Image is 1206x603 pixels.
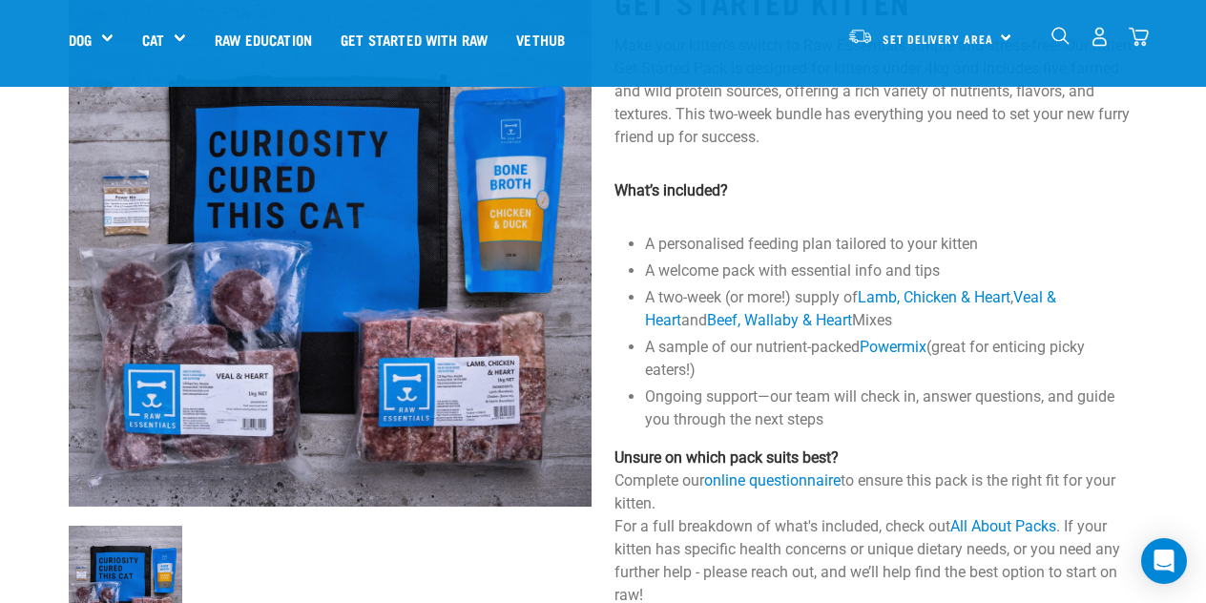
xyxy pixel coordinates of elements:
img: user.png [1090,27,1110,47]
li: A two-week (or more!) supply of , and Mixes [645,286,1137,332]
a: Vethub [502,1,579,77]
a: Lamb, Chicken & Heart [858,288,1010,306]
a: Beef, Wallaby & Heart [707,311,852,329]
a: Cat [142,29,164,51]
strong: Unsure on which pack suits best? [614,448,839,467]
a: Powermix [860,338,926,356]
span: Set Delivery Area [883,35,993,42]
li: A personalised feeding plan tailored to your kitten [645,233,1137,256]
li: Ongoing support—our team will check in, answer questions, and guide you through the next steps [645,385,1137,431]
a: Raw Education [200,1,326,77]
div: Open Intercom Messenger [1141,538,1187,584]
img: home-icon@2x.png [1129,27,1149,47]
p: Make your kitten's switch to Raw Essentials simple and stress-free! Our Kitten Get Started Pack i... [614,34,1137,149]
img: van-moving.png [847,28,873,45]
a: Get started with Raw [326,1,502,77]
a: online questionnaire [704,471,841,489]
strong: What’s included? [614,181,728,199]
li: A sample of our nutrient-packed (great for enticing picky eaters!) [645,336,1137,382]
img: home-icon-1@2x.png [1051,27,1070,45]
a: Dog [69,29,92,51]
a: All About Packs [950,517,1056,535]
li: A welcome pack with essential info and tips [645,260,1137,282]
